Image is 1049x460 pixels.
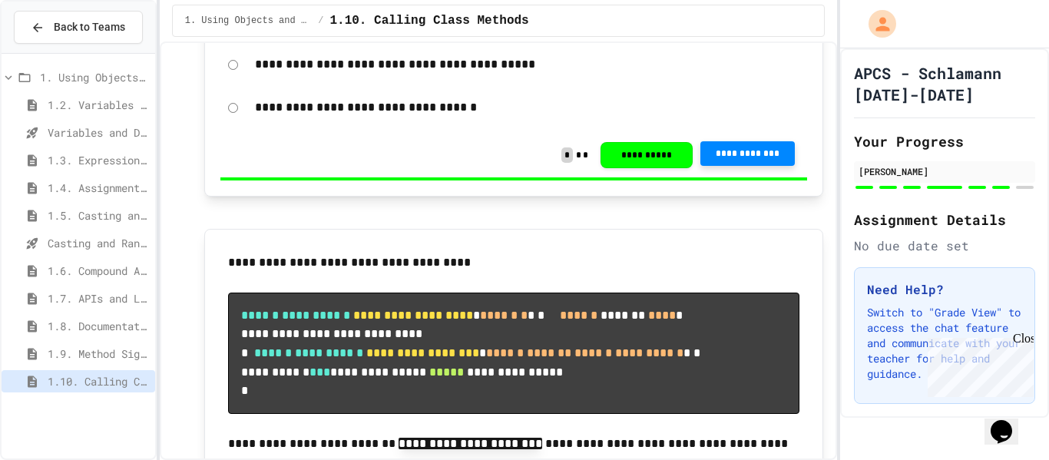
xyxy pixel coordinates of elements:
[48,207,149,223] span: 1.5. Casting and Ranges of Values
[852,6,900,41] div: My Account
[854,62,1035,105] h1: APCS - Schlamann [DATE]-[DATE]
[48,346,149,362] span: 1.9. Method Signatures
[48,373,149,389] span: 1.10. Calling Class Methods
[48,263,149,279] span: 1.6. Compound Assignment Operators
[185,15,313,27] span: 1. Using Objects and Methods
[318,15,323,27] span: /
[48,318,149,334] span: 1.8. Documentation with Comments and Preconditions
[40,69,149,85] span: 1. Using Objects and Methods
[984,399,1034,445] iframe: chat widget
[854,131,1035,152] h2: Your Progress
[48,235,149,251] span: Casting and Ranges of variables - Quiz
[854,209,1035,230] h2: Assignment Details
[48,290,149,306] span: 1.7. APIs and Libraries
[48,97,149,113] span: 1.2. Variables and Data Types
[54,19,125,35] span: Back to Teams
[48,180,149,196] span: 1.4. Assignment and Input
[867,305,1022,382] p: Switch to "Grade View" to access the chat feature and communicate with your teacher for help and ...
[6,6,106,98] div: Chat with us now!Close
[48,152,149,168] span: 1.3. Expressions and Output [New]
[867,280,1022,299] h3: Need Help?
[329,12,528,30] span: 1.10. Calling Class Methods
[859,164,1031,178] div: [PERSON_NAME]
[48,124,149,141] span: Variables and Data Types - Quiz
[854,237,1035,255] div: No due date set
[922,332,1034,397] iframe: chat widget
